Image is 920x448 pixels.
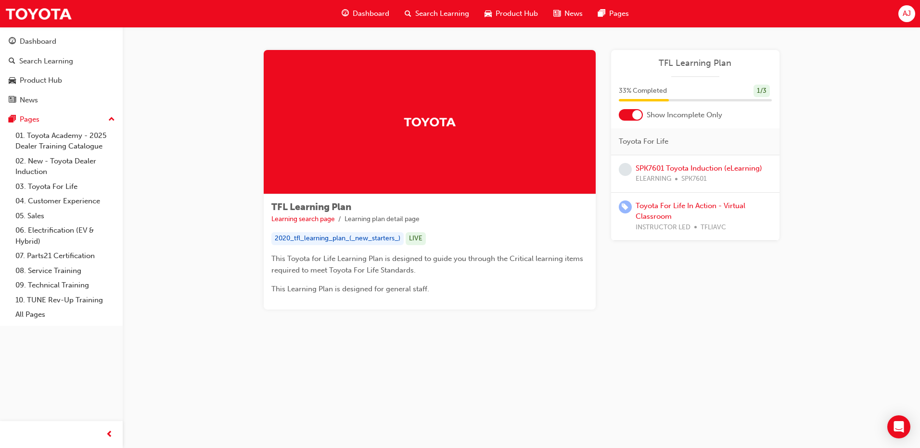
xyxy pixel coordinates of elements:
a: 10. TUNE Rev-Up Training [12,293,119,308]
span: Product Hub [496,8,538,19]
img: Trak [5,3,72,25]
span: learningRecordVerb_ENROLL-icon [619,200,632,213]
a: news-iconNews [546,4,590,24]
a: car-iconProduct Hub [477,4,546,24]
span: guage-icon [342,8,349,20]
a: Toyota For Life In Action - Virtual Classroom [636,201,745,221]
a: 07. Parts21 Certification [12,249,119,263]
a: 06. Electrification (EV & Hybrid) [12,223,119,249]
a: 03. Toyota For Life [12,179,119,194]
button: AJ [898,5,915,22]
button: Pages [4,111,119,128]
div: 2020_tfl_learning_plan_(_new_starters_) [271,232,404,245]
span: Pages [609,8,629,19]
span: car-icon [485,8,492,20]
div: Pages [20,114,39,125]
span: 33 % Completed [619,86,667,97]
span: news-icon [553,8,561,20]
span: This Learning Plan is designed for general staff. [271,285,429,293]
span: pages-icon [598,8,605,20]
a: SPK7601 Toyota Induction (eLearning) [636,164,762,173]
span: pages-icon [9,115,16,124]
div: News [20,95,38,106]
div: Search Learning [19,56,73,67]
span: up-icon [108,113,115,126]
span: INSTRUCTOR LED [636,222,690,233]
div: Product Hub [20,75,62,86]
span: AJ [903,8,911,19]
span: News [564,8,583,19]
li: Learning plan detail page [345,214,420,225]
a: Learning search page [271,215,335,223]
a: All Pages [12,307,119,322]
div: 1 / 3 [754,85,770,98]
a: 02. New - Toyota Dealer Induction [12,154,119,179]
span: search-icon [9,57,15,66]
a: News [4,91,119,109]
span: Toyota For Life [619,136,668,147]
span: news-icon [9,96,16,105]
a: search-iconSearch Learning [397,4,477,24]
span: car-icon [9,76,16,85]
a: 01. Toyota Academy - 2025 Dealer Training Catalogue [12,128,119,154]
a: Dashboard [4,33,119,50]
a: guage-iconDashboard [334,4,397,24]
span: guage-icon [9,37,16,46]
span: This Toyota for Life Learning Plan is designed to guide you through the Critical learning items r... [271,254,585,274]
a: 04. Customer Experience [12,194,119,209]
div: Open Intercom Messenger [887,415,910,438]
a: TFL Learning Plan [619,58,772,69]
div: Dashboard [20,36,56,47]
a: 09. Technical Training [12,278,119,293]
img: Trak [403,113,456,130]
span: Show Incomplete Only [647,110,722,121]
a: 05. Sales [12,209,119,224]
button: DashboardSearch LearningProduct HubNews [4,31,119,111]
span: ELEARNING [636,174,671,185]
a: Search Learning [4,52,119,70]
a: 08. Service Training [12,263,119,278]
span: TFLIAVC [701,222,726,233]
div: LIVE [406,232,426,245]
span: prev-icon [106,429,113,441]
span: search-icon [405,8,411,20]
span: SPK7601 [681,174,707,185]
span: Search Learning [415,8,469,19]
a: Product Hub [4,72,119,89]
span: learningRecordVerb_NONE-icon [619,163,632,176]
span: Dashboard [353,8,389,19]
span: TFL Learning Plan [271,201,351,212]
a: pages-iconPages [590,4,637,24]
